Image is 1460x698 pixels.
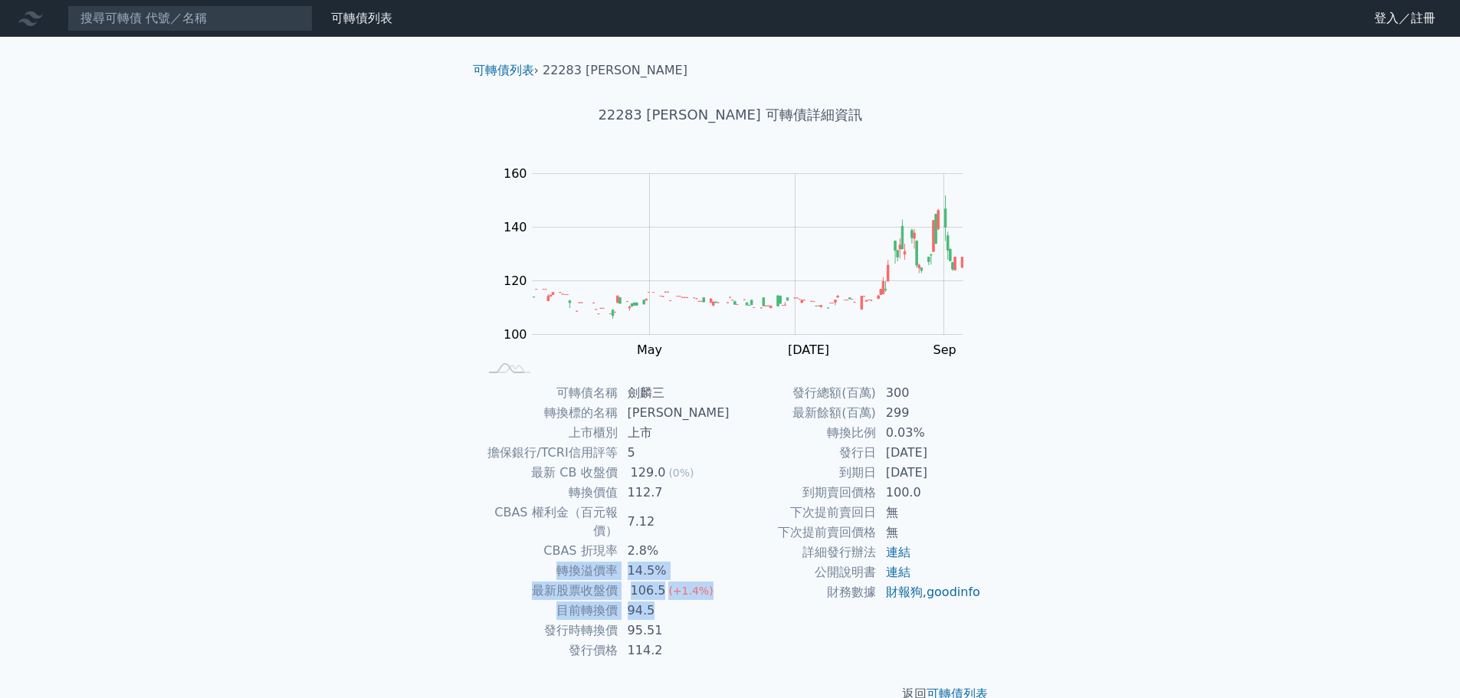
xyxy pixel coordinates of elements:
span: (+1.4%) [668,585,713,597]
div: 106.5 [628,582,669,600]
td: 最新餘額(百萬) [730,403,877,423]
td: 目前轉換價 [479,601,618,621]
g: Series [533,195,963,319]
td: 112.7 [618,483,730,503]
td: 最新 CB 收盤價 [479,463,618,483]
tspan: 160 [504,166,527,181]
td: 可轉債名稱 [479,383,618,403]
div: 129.0 [628,464,669,482]
a: 可轉債列表 [473,63,534,77]
td: 94.5 [618,601,730,621]
td: 5 [618,443,730,463]
td: [DATE] [877,463,982,483]
td: 下次提前賣回日 [730,503,877,523]
td: 300 [877,383,982,403]
tspan: [DATE] [788,342,829,357]
a: 連結 [886,545,910,559]
td: 上市櫃別 [479,423,618,443]
td: 轉換價值 [479,483,618,503]
td: 最新股票收盤價 [479,581,618,601]
td: 公開說明書 [730,562,877,582]
td: 轉換溢價率 [479,561,618,581]
td: 擔保銀行/TCRI信用評等 [479,443,618,463]
td: 發行總額(百萬) [730,383,877,403]
span: (0%) [668,467,694,479]
td: 無 [877,503,982,523]
td: [PERSON_NAME] [618,403,730,423]
td: 發行日 [730,443,877,463]
td: 到期賣回價格 [730,483,877,503]
g: Chart [496,166,986,357]
tspan: Sep [933,342,956,357]
a: 可轉債列表 [331,11,392,25]
td: , [877,582,982,602]
td: [DATE] [877,443,982,463]
td: 0.03% [877,423,982,443]
td: CBAS 權利金（百元報價） [479,503,618,541]
td: 2.8% [618,541,730,561]
td: 下次提前賣回價格 [730,523,877,542]
li: › [473,61,539,80]
td: 100.0 [877,483,982,503]
a: 財報狗 [886,585,923,599]
tspan: 140 [504,220,527,234]
td: 到期日 [730,463,877,483]
td: 詳細發行辦法 [730,542,877,562]
td: 財務數據 [730,582,877,602]
td: 發行時轉換價 [479,621,618,641]
td: 7.12 [618,503,730,541]
a: 登入／註冊 [1362,6,1448,31]
td: 299 [877,403,982,423]
td: 14.5% [618,561,730,581]
td: 95.51 [618,621,730,641]
td: 轉換標的名稱 [479,403,618,423]
a: goodinfo [927,585,980,599]
td: 上市 [618,423,730,443]
td: CBAS 折現率 [479,541,618,561]
td: 轉換比例 [730,423,877,443]
tspan: May [637,342,662,357]
td: 114.2 [618,641,730,660]
td: 發行價格 [479,641,618,660]
tspan: 120 [504,274,527,288]
input: 搜尋可轉債 代號／名稱 [67,5,313,31]
td: 劍麟三 [618,383,730,403]
li: 22283 [PERSON_NAME] [543,61,687,80]
a: 連結 [886,565,910,579]
h1: 22283 [PERSON_NAME] 可轉債詳細資訊 [461,104,1000,126]
td: 無 [877,523,982,542]
tspan: 100 [504,327,527,342]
